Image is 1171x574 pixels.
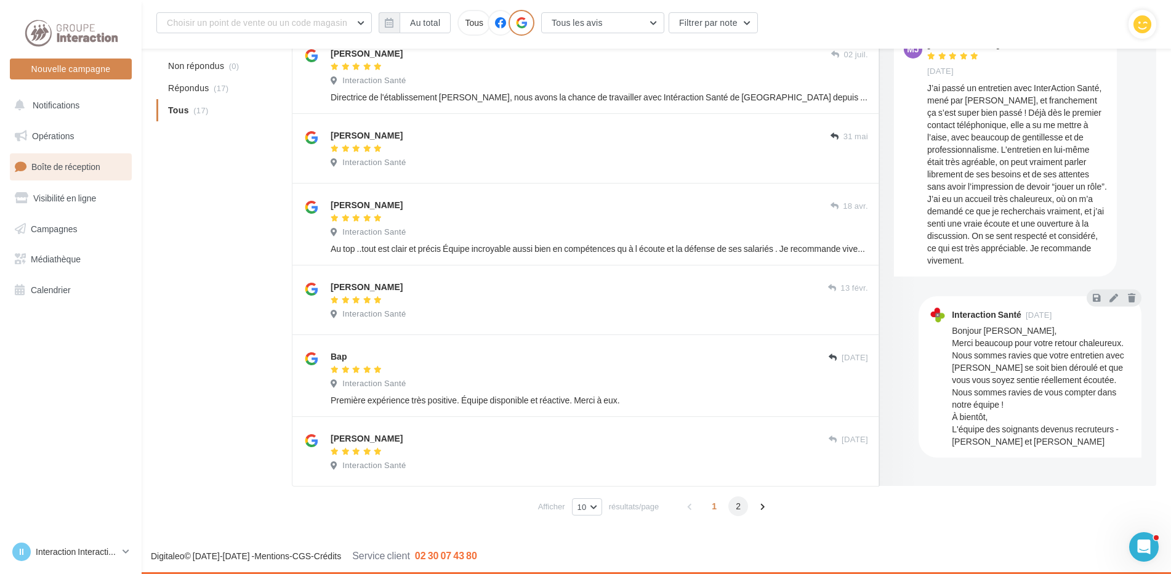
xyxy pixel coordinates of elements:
[842,352,868,363] span: [DATE]
[704,496,724,516] span: 1
[342,227,406,238] span: Interaction Santé
[541,12,664,33] button: Tous les avis
[33,100,79,110] span: Notifications
[331,47,403,60] div: [PERSON_NAME]
[31,254,81,264] span: Médiathèque
[609,501,659,512] span: résultats/page
[352,549,410,561] span: Service client
[331,243,868,255] div: Au top ..tout est clair et précis Équipe incroyable aussi bien en compétences qu à l écoute et la...
[843,49,868,60] span: 02 juil.
[168,60,224,72] span: Non répondus
[36,546,118,558] p: Interaction Interaction Santé - [GEOGRAPHIC_DATA]
[552,17,603,28] span: Tous les avis
[952,325,1132,448] div: Bonjour [PERSON_NAME], Merci beaucoup pour votre retour chaleureux. Nous sommes ravies que votre ...
[927,82,1107,267] div: J’ai passé un entretien avec InterAction Santé, mené par [PERSON_NAME], et franchement ça s’est s...
[840,283,868,294] span: 13 févr.
[728,496,748,516] span: 2
[7,277,134,303] a: Calendrier
[156,12,372,33] button: Choisir un point de vente ou un code magasin
[214,83,228,93] span: (17)
[10,59,132,79] button: Nouvelle campagne
[19,546,24,558] span: II
[167,17,347,28] span: Choisir un point de vente ou un code magasin
[31,161,100,172] span: Boîte de réception
[669,12,758,33] button: Filtrer par note
[331,199,403,211] div: [PERSON_NAME]
[843,131,868,142] span: 31 mai
[254,551,289,561] a: Mentions
[415,549,477,561] span: 02 30 07 43 80
[572,498,602,515] button: 10
[7,185,134,211] a: Visibilité en ligne
[927,66,954,77] span: [DATE]
[843,201,868,212] span: 18 avr.
[31,223,78,233] span: Campagnes
[331,91,868,103] div: Directrice de l'établissement [PERSON_NAME], nous avons la chance de travailler avec Intéraction ...
[32,131,74,141] span: Opérations
[7,153,134,180] a: Boîte de réception
[33,193,96,203] span: Visibilité en ligne
[10,540,132,564] a: II Interaction Interaction Santé - [GEOGRAPHIC_DATA]
[379,12,451,33] button: Au total
[342,75,406,86] span: Interaction Santé
[7,216,134,242] a: Campagnes
[577,502,587,512] span: 10
[168,82,209,94] span: Répondus
[1129,532,1159,562] iframe: Intercom live chat
[342,157,406,168] span: Interaction Santé
[342,309,406,320] span: Interaction Santé
[1026,311,1052,319] span: [DATE]
[907,43,919,55] span: MJ
[331,350,347,363] div: Bap
[842,434,868,445] span: [DATE]
[31,285,71,295] span: Calendrier
[314,551,341,561] a: Crédits
[331,432,403,445] div: [PERSON_NAME]
[331,129,403,142] div: [PERSON_NAME]
[292,551,311,561] a: CGS
[7,92,129,118] button: Notifications
[7,123,134,149] a: Opérations
[331,394,868,406] div: Première expérience très positive. Équipe disponible et réactive. Merci à eux.
[400,12,451,33] button: Au total
[342,460,406,471] span: Interaction Santé
[151,551,477,561] span: © [DATE]-[DATE] - - -
[342,378,406,389] span: Interaction Santé
[952,310,1021,319] div: Interaction Santé
[457,10,491,36] div: Tous
[151,551,184,561] a: Digitaleo
[927,40,999,49] div: [PERSON_NAME]
[7,246,134,272] a: Médiathèque
[229,61,239,71] span: (0)
[331,281,403,293] div: [PERSON_NAME]
[538,501,565,512] span: Afficher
